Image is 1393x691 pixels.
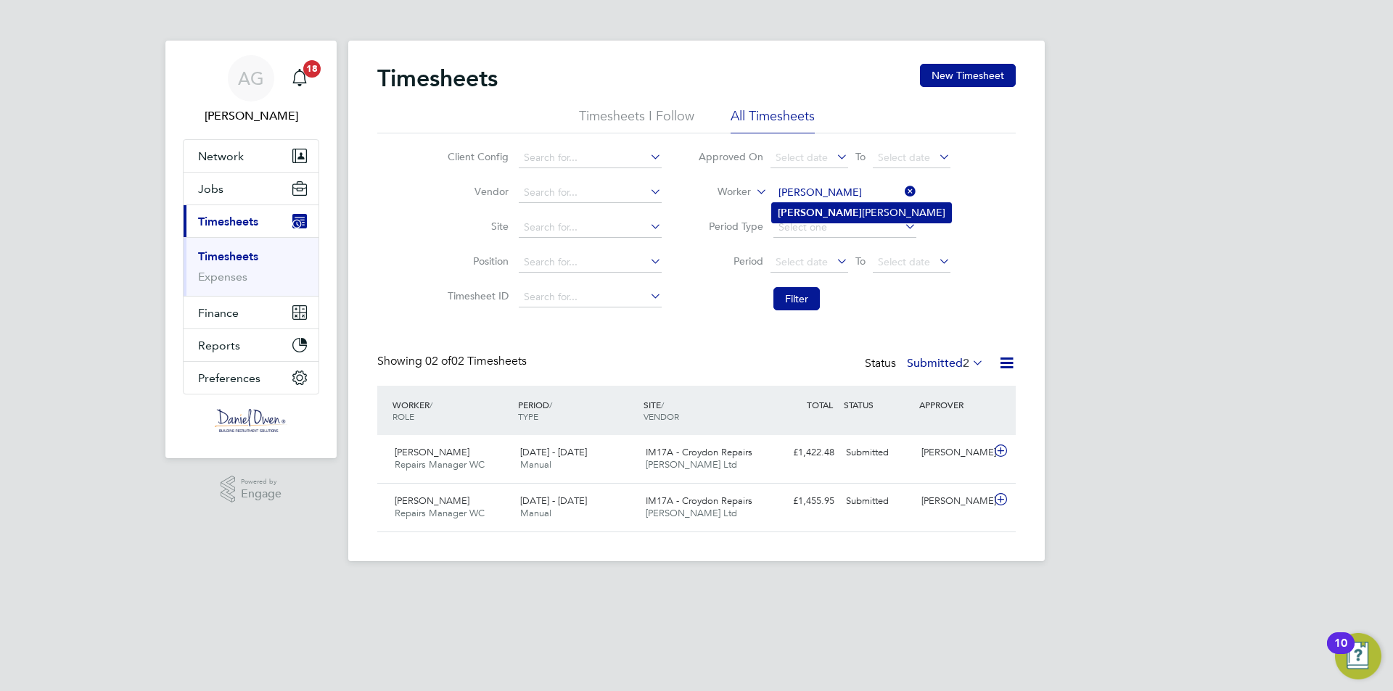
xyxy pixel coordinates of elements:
[646,446,752,458] span: IM17A - Croydon Repairs
[661,399,664,410] span: /
[518,410,538,422] span: TYPE
[731,107,815,133] li: All Timesheets
[443,185,509,198] label: Vendor
[840,392,916,418] div: STATUS
[443,289,509,302] label: Timesheet ID
[519,218,662,238] input: Search for...
[238,69,264,88] span: AG
[519,183,662,203] input: Search for...
[549,399,552,410] span: /
[765,489,840,513] div: £1,455.95
[184,173,319,204] button: Jobs
[773,183,916,203] input: Search for...
[215,409,287,432] img: danielowen-logo-retina.png
[916,392,991,418] div: APPROVER
[644,410,679,422] span: VENDOR
[393,410,414,422] span: ROLE
[377,354,530,369] div: Showing
[851,147,870,166] span: To
[865,354,987,374] div: Status
[520,446,587,458] span: [DATE] - [DATE]
[198,371,260,385] span: Preferences
[579,107,694,133] li: Timesheets I Follow
[198,249,258,263] a: Timesheets
[430,399,432,410] span: /
[443,220,509,233] label: Site
[640,392,765,429] div: SITE
[851,252,870,270] span: To
[776,255,828,268] span: Select date
[198,149,244,163] span: Network
[183,409,319,432] a: Go to home page
[241,476,282,488] span: Powered by
[520,507,551,519] span: Manual
[443,255,509,268] label: Position
[183,107,319,125] span: Amy Garcia
[198,215,258,228] span: Timesheets
[963,356,969,371] span: 2
[519,148,662,168] input: Search for...
[698,150,763,163] label: Approved On
[773,218,916,238] input: Select one
[520,458,551,471] span: Manual
[765,441,840,465] div: £1,422.48
[840,489,916,513] div: Submitted
[395,458,485,471] span: Repairs Manager WC
[183,55,319,125] a: AG[PERSON_NAME]
[198,182,223,196] span: Jobs
[916,441,991,465] div: [PERSON_NAME]
[878,255,930,268] span: Select date
[198,339,240,352] span: Reports
[686,185,751,199] label: Worker
[184,297,319,328] button: Finance
[377,64,498,93] h2: Timesheets
[776,151,828,164] span: Select date
[646,507,737,519] span: [PERSON_NAME] Ltd
[807,399,833,410] span: TOTAL
[184,237,319,296] div: Timesheets
[184,362,319,394] button: Preferences
[646,495,752,507] span: IM17A - Croydon Repairs
[920,64,1016,87] button: New Timesheet
[184,205,319,237] button: Timesheets
[878,151,930,164] span: Select date
[519,287,662,307] input: Search for...
[184,140,319,172] button: Network
[698,255,763,268] label: Period
[1334,643,1347,662] div: 10
[241,488,282,500] span: Engage
[773,287,820,310] button: Filter
[519,252,662,273] input: Search for...
[443,150,509,163] label: Client Config
[395,446,469,458] span: [PERSON_NAME]
[840,441,916,465] div: Submitted
[184,329,319,361] button: Reports
[772,203,951,223] li: [PERSON_NAME]
[778,207,862,219] b: [PERSON_NAME]
[425,354,451,368] span: 02 of
[520,495,587,507] span: [DATE] - [DATE]
[395,495,469,507] span: [PERSON_NAME]
[395,507,485,519] span: Repairs Manager WC
[303,60,321,78] span: 18
[389,392,514,429] div: WORKER
[285,55,314,102] a: 18
[198,270,247,284] a: Expenses
[907,356,984,371] label: Submitted
[698,220,763,233] label: Period Type
[198,306,239,320] span: Finance
[916,489,991,513] div: [PERSON_NAME]
[425,354,527,368] span: 02 Timesheets
[646,458,737,471] span: [PERSON_NAME] Ltd
[221,476,282,503] a: Powered byEngage
[165,41,337,458] nav: Main navigation
[1335,633,1381,679] button: Open Resource Center, 10 new notifications
[514,392,640,429] div: PERIOD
